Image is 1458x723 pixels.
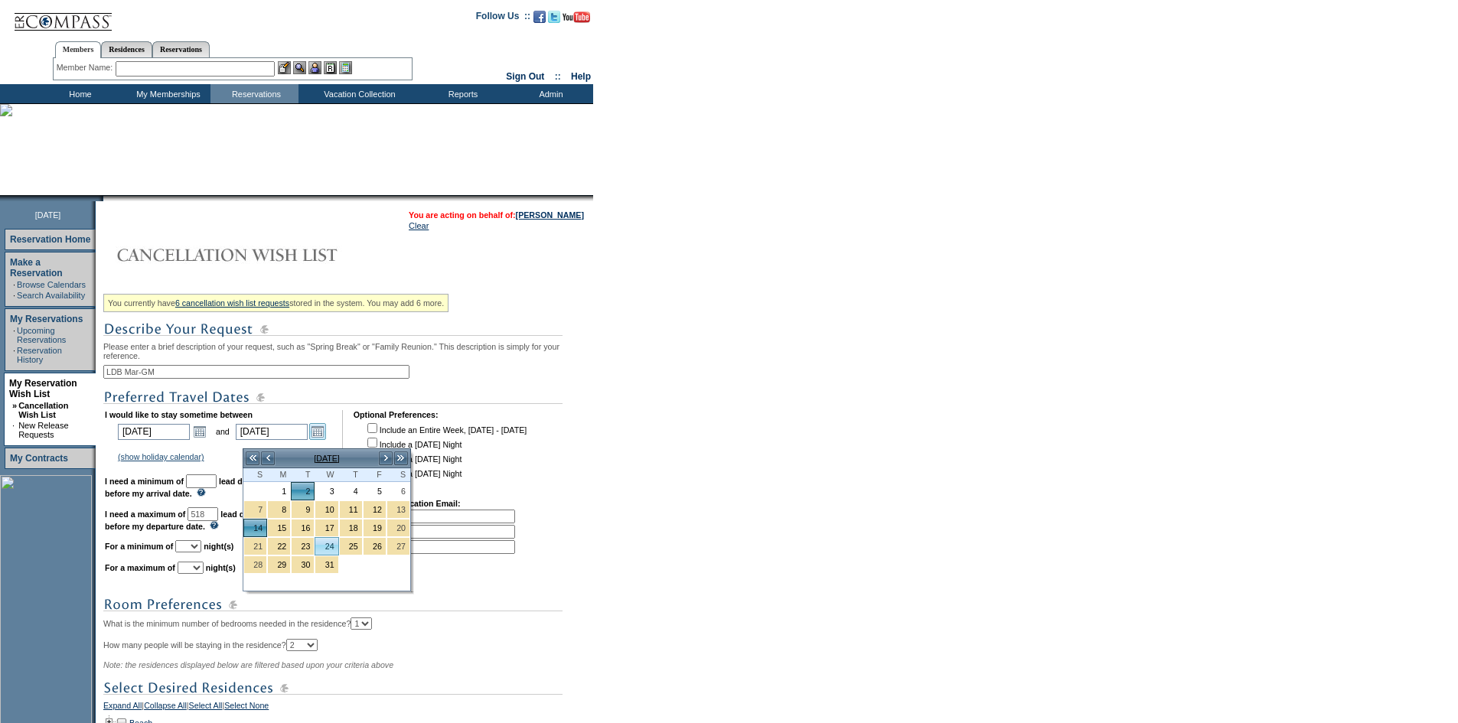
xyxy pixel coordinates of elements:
a: 30 [292,556,314,573]
a: 6 [387,483,409,500]
a: 19 [364,519,386,536]
a: 24 [315,538,338,555]
th: Tuesday [291,468,315,482]
a: Become our fan on Facebook [533,15,546,24]
img: Reservations [324,61,337,74]
a: Open the calendar popup. [309,423,326,440]
input: Date format: M/D/Y. Shortcut keys: [T] for Today. [UP] or [.] for Next Day. [DOWN] or [,] for Pre... [236,424,308,440]
td: Spring Break Wk 4 2027 Holiday [315,555,338,574]
td: Spring Break Wk 2 2027 Holiday [339,519,363,537]
a: 12 [364,501,386,518]
a: My Reservations [10,314,83,324]
a: Help [571,71,591,82]
td: Saturday, March 06, 2027 [387,482,410,500]
b: I need a maximum of [105,510,185,519]
a: 16 [292,519,314,536]
td: [DATE] [276,450,378,467]
a: Cancellation Wish List [18,401,68,419]
a: [PERSON_NAME] [516,210,584,220]
td: Reservations [210,84,298,103]
td: Spring Break Wk 2 2027 Holiday [387,519,410,537]
a: Subscribe to our YouTube Channel [563,15,590,24]
a: > [378,451,393,466]
a: 11 [340,501,362,518]
a: My Contracts [10,453,68,464]
td: Wednesday, March 03, 2027 [315,482,338,500]
td: Spring Break Wk 2 2027 Holiday [315,519,338,537]
td: Home [34,84,122,103]
a: Sign Out [506,71,544,82]
th: Saturday [387,468,410,482]
a: >> [393,451,409,466]
a: 23 [292,538,314,555]
td: Spring Break Wk 2 2027 Holiday [291,519,315,537]
td: Spring Break Wk 4 2027 Holiday [267,555,291,574]
td: Spring Break Wk 3 2027 Holiday [243,537,267,555]
a: 20 [387,519,409,536]
a: Clear [409,221,429,230]
th: Wednesday [315,468,338,482]
a: Residences [101,41,152,57]
td: · [13,291,15,300]
a: 18 [340,519,362,536]
a: Browse Calendars [17,280,86,289]
img: Become our fan on Facebook [533,11,546,23]
a: 31 [315,556,338,573]
a: 22 [268,538,290,555]
td: and [214,421,232,442]
td: · [13,280,15,289]
a: (show holiday calendar) [118,452,204,461]
a: 26 [364,538,386,555]
b: night(s) [204,542,233,551]
img: b_edit.gif [278,61,291,74]
td: My Memberships [122,84,210,103]
img: Follow us on Twitter [548,11,560,23]
a: 17 [315,519,338,536]
a: My Reservation Wish List [9,378,77,399]
td: Spring Break Wk 1 2027 Holiday [291,500,315,519]
td: 1. [355,510,515,523]
a: Collapse All [144,701,187,715]
a: 10 [315,501,338,518]
input: Date format: M/D/Y. Shortcut keys: [T] for Today. [UP] or [.] for Next Day. [DOWN] or [,] for Pre... [118,424,190,440]
b: For a maximum of [105,563,175,572]
td: Tuesday, March 02, 2027 [291,482,315,500]
a: Select None [224,701,269,715]
td: · [13,326,15,344]
td: Spring Break Wk 1 2027 Holiday [315,500,338,519]
td: Reports [417,84,505,103]
b: I need a minimum of [105,477,184,486]
a: 25 [340,538,362,555]
a: Members [55,41,102,58]
a: < [260,451,276,466]
span: [DATE] [35,210,61,220]
a: 27 [387,538,409,555]
td: Spring Break Wk 2 2027 Holiday [363,519,387,537]
td: Spring Break Wk 2 2027 Holiday [243,519,267,537]
a: Search Availability [17,291,85,300]
td: Spring Break Wk 3 2027 Holiday [363,537,387,555]
td: · [13,346,15,364]
th: Monday [267,468,291,482]
a: << [245,451,260,466]
a: Reservation History [17,346,62,364]
td: Thursday, March 04, 2027 [339,482,363,500]
td: Spring Break Wk 2 2027 Holiday [267,519,291,537]
a: 9 [292,501,314,518]
a: Reservation Home [10,234,90,245]
a: 6 cancellation wish list requests [175,298,289,308]
img: View [293,61,306,74]
a: 3 [315,483,338,500]
a: New Release Requests [18,421,68,439]
img: Impersonate [308,61,321,74]
img: b_calculator.gif [339,61,352,74]
b: » [12,401,17,410]
td: Spring Break Wk 1 2027 Holiday [363,500,387,519]
td: Spring Break Wk 4 2027 Holiday [243,555,267,574]
div: Member Name: [57,61,116,74]
td: Spring Break Wk 1 2027 Holiday [339,500,363,519]
td: Spring Break Wk 3 2027 Holiday [339,537,363,555]
b: night(s) [206,563,236,572]
span: :: [555,71,561,82]
td: Spring Break Wk 1 2027 Holiday [267,500,291,519]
